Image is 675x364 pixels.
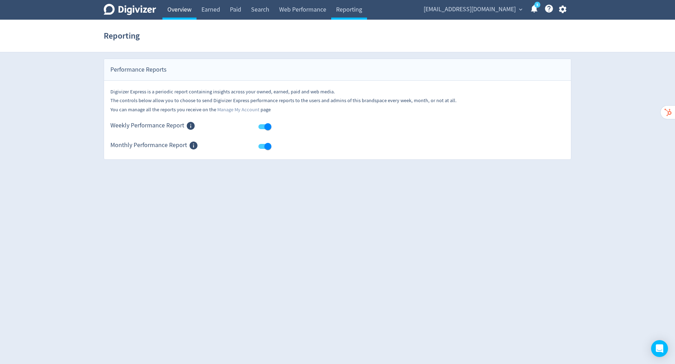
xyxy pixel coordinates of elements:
svg: Members of this Brand Space can receive Monthly Performance Report via email when enabled [189,141,198,150]
span: expand_more [517,6,524,13]
span: [EMAIL_ADDRESS][DOMAIN_NAME] [424,4,516,15]
small: Digivizer Express is a periodic report containing insights across your owned, earned, paid and we... [110,88,335,95]
a: 5 [534,2,540,8]
button: [EMAIL_ADDRESS][DOMAIN_NAME] [421,4,524,15]
svg: Members of this Brand Space can receive Weekly Performance Report via email when enabled [186,121,195,131]
div: Performance Reports [104,59,571,81]
text: 5 [536,2,538,7]
span: Weekly Performance Report [110,121,184,131]
span: Monthly Performance Report [110,141,187,150]
h1: Reporting [104,25,140,47]
small: The controls below allow you to choose to send Digivizer Express performance reports to the users... [110,97,457,104]
small: You can manage all the reports you receive on the page [110,106,271,113]
a: Manage My Account [217,106,259,113]
div: Open Intercom Messenger [651,340,668,357]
